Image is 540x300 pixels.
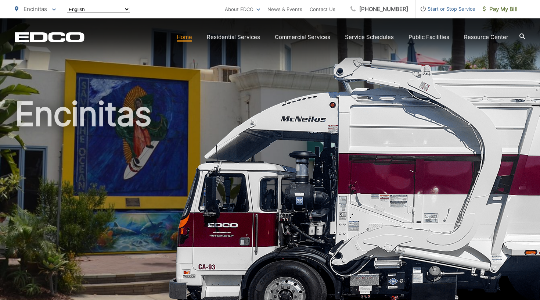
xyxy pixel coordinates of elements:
[177,33,192,42] a: Home
[267,5,302,14] a: News & Events
[67,6,130,13] select: Select a language
[24,6,47,12] span: Encinitas
[225,5,260,14] a: About EDCO
[464,33,508,42] a: Resource Center
[207,33,260,42] a: Residential Services
[15,32,84,42] a: EDCD logo. Return to the homepage.
[310,5,335,14] a: Contact Us
[483,5,518,14] span: Pay My Bill
[275,33,330,42] a: Commercial Services
[408,33,449,42] a: Public Facilities
[345,33,394,42] a: Service Schedules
